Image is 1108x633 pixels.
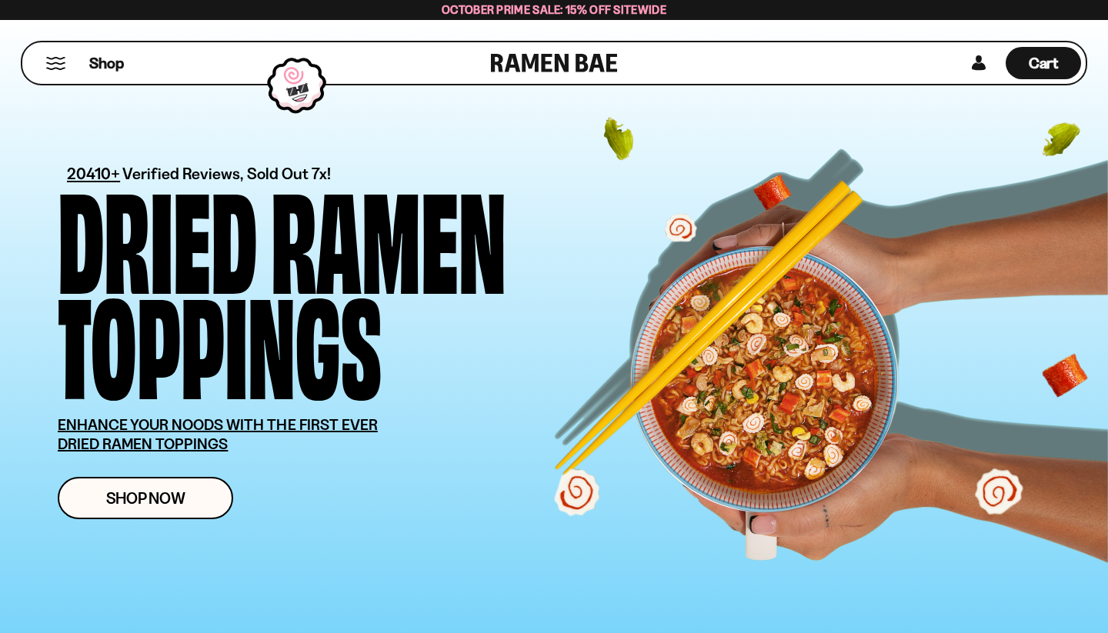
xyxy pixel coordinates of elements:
span: Shop Now [106,490,185,506]
div: Toppings [58,287,382,392]
u: ENHANCE YOUR NOODS WITH THE FIRST EVER DRIED RAMEN TOPPINGS [58,415,378,453]
div: Dried [58,182,257,287]
span: Shop [89,53,124,74]
div: Cart [1006,42,1081,84]
a: Shop [89,47,124,79]
span: Cart [1029,54,1059,72]
span: October Prime Sale: 15% off Sitewide [442,2,666,17]
a: Shop Now [58,477,233,519]
div: Ramen [271,182,506,287]
button: Mobile Menu Trigger [45,57,66,70]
